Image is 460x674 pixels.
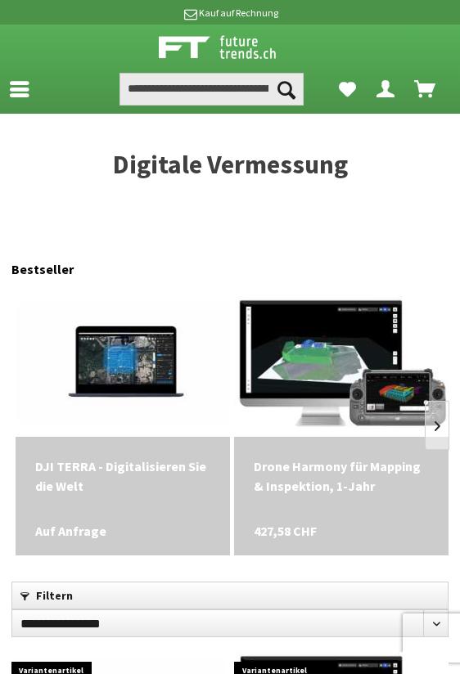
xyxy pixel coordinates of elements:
div: Drone Harmony für Mapping & Inspektion, 1-Jahr [254,456,429,496]
span: Auf Anfrage [35,521,106,541]
a: Drone Harmony für Mapping & Inspektion, 1-Jahr 427,58 CHF [254,456,429,496]
img: Drone Harmony für Mapping & Inspektion, 1-Jahr [234,296,449,431]
input: Produkt, Marke, Kategorie, EAN, Artikelnummer… [120,73,304,106]
img: DJI TERRA - Digitalisieren Sie die Welt [16,303,230,423]
div: Bestseller [11,245,449,285]
a: Dein Konto [370,73,403,106]
a: Warenkorb [409,73,442,106]
a: DJI TERRA - Digitalisieren Sie die Welt Auf Anfrage [35,456,210,496]
div: DJI TERRA - Digitalisieren Sie die Welt [35,456,210,496]
img: Shop Futuretrends - zur Startseite wechseln [159,33,301,61]
span: 427,58 CHF [254,521,317,541]
h1: Digitale Vermessung [11,151,449,179]
button: Suchen [269,73,304,106]
a: Filtern [11,582,449,609]
a: Meine Favoriten [331,73,363,106]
